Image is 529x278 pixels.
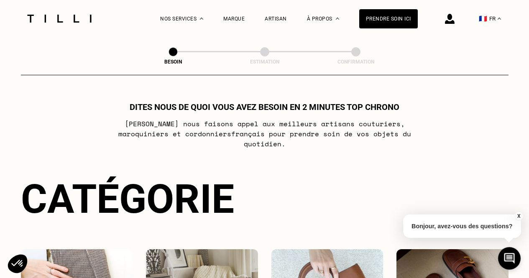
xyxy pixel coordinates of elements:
a: Prendre soin ici [359,9,418,28]
img: menu déroulant [498,18,501,20]
img: Logo du service de couturière Tilli [24,15,95,23]
div: Estimation [223,59,307,65]
p: Bonjour, avez-vous des questions? [403,214,521,238]
a: Marque [223,16,245,22]
button: X [514,212,523,221]
a: Artisan [265,16,287,22]
img: Menu déroulant à propos [336,18,339,20]
div: Confirmation [314,59,398,65]
img: icône connexion [445,14,455,24]
span: 🇫🇷 [479,15,487,23]
div: Catégorie [21,176,509,222]
p: [PERSON_NAME] nous faisons appel aux meilleurs artisans couturiers , maroquiniers et cordonniers ... [99,119,430,149]
h1: Dites nous de quoi vous avez besoin en 2 minutes top chrono [130,102,399,112]
img: Menu déroulant [200,18,203,20]
div: Besoin [131,59,215,65]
